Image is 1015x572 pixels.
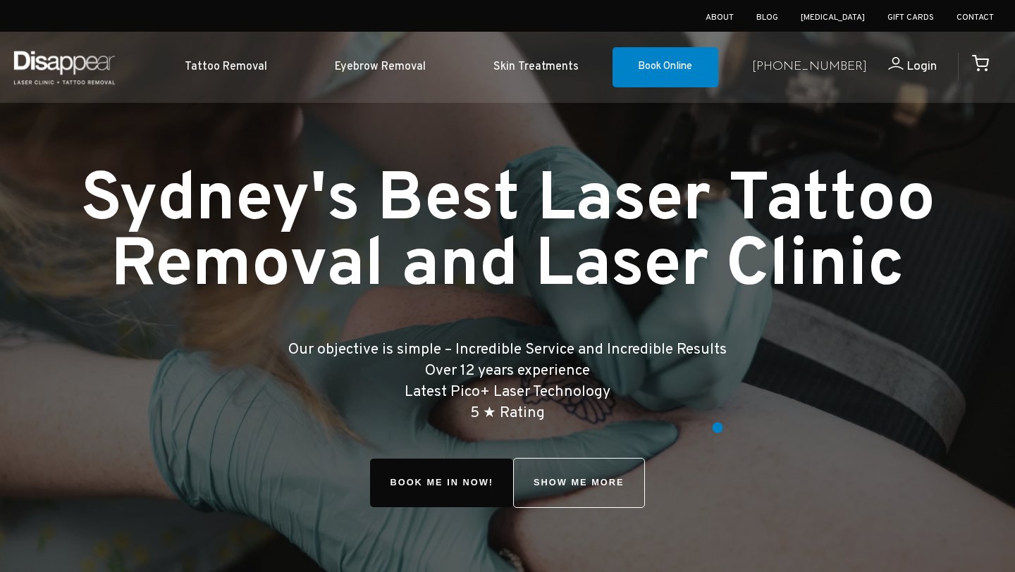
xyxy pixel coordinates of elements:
[756,12,778,23] a: Blog
[887,12,934,23] a: Gift Cards
[906,58,937,75] span: Login
[151,46,301,89] a: Tattoo Removal
[25,169,990,300] h1: Sydney's Best Laser Tattoo Removal and Laser Clinic
[370,459,513,507] span: Book Me In!
[956,12,994,23] a: Contact
[801,12,865,23] a: [MEDICAL_DATA]
[513,458,645,508] a: SHOW ME MORE
[867,57,937,77] a: Login
[301,46,460,89] a: Eyebrow Removal
[752,57,867,77] a: [PHONE_NUMBER]
[288,340,727,422] big: Our objective is simple – Incredible Service and Incredible Results Over 12 years experience Late...
[460,46,613,89] a: Skin Treatments
[11,42,118,92] img: Disappear - Laser Clinic and Tattoo Removal Services in Sydney, Australia
[370,459,513,507] a: BOOK ME IN NOW!
[613,47,718,88] a: Book Online
[706,12,734,23] a: About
